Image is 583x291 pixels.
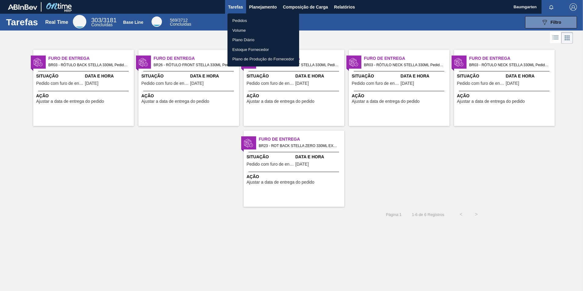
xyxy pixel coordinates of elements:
a: Pedidos [227,16,299,26]
a: Volume [227,26,299,35]
a: Estoque Fornecedor [227,45,299,55]
a: Plano Diário [227,35,299,45]
a: Plano de Produção do Fornecedor [227,54,299,64]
